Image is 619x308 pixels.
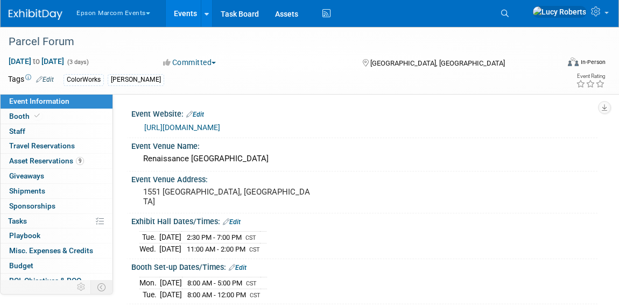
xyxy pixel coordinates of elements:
[186,111,204,118] a: Edit
[1,214,112,228] a: Tasks
[9,231,40,240] span: Playbook
[160,277,182,289] td: [DATE]
[9,97,69,105] span: Event Information
[576,74,605,79] div: Event Rating
[1,274,112,288] a: ROI, Objectives & ROO
[187,245,245,253] span: 11:00 AM - 2:00 PM
[9,202,55,210] span: Sponsorships
[1,243,112,258] a: Misc. Expenses & Credits
[9,141,75,150] span: Travel Reservations
[568,58,579,66] img: Format-Inperson.png
[187,291,246,299] span: 8:00 AM - 12:00 PM
[9,246,93,255] span: Misc. Expenses & Credits
[1,94,112,109] a: Event Information
[159,243,181,255] td: [DATE]
[139,232,159,243] td: Tue.
[139,243,159,255] td: Wed.
[9,156,84,165] span: Asset Reservations
[139,289,160,300] td: Tue.
[8,56,65,66] span: [DATE] [DATE]
[160,289,182,300] td: [DATE]
[249,246,260,253] span: CST
[139,277,160,289] td: Mon.
[72,280,91,294] td: Personalize Event Tab Strip
[1,228,112,243] a: Playbook
[187,279,242,287] span: 8:00 AM - 5:00 PM
[223,218,241,226] a: Edit
[187,233,242,241] span: 2:30 PM - 7:00 PM
[143,187,314,206] pre: 1551 [GEOGRAPHIC_DATA], [GEOGRAPHIC_DATA]
[580,58,606,66] div: In-Person
[1,184,112,198] a: Shipments
[131,106,597,120] div: Event Website:
[131,171,597,185] div: Event Venue Address:
[159,232,181,243] td: [DATE]
[131,213,597,227] div: Exhibit Hall Dates/Times:
[250,292,261,299] span: CST
[9,9,62,20] img: ExhibitDay
[1,169,112,183] a: Giveaways
[513,56,606,72] div: Event Format
[9,261,33,270] span: Budget
[131,259,597,273] div: Booth Set-up Dates/Times:
[36,76,54,83] a: Edit
[245,234,256,241] span: CST
[64,74,104,85] div: ColorWorks
[1,139,112,153] a: Travel Reservations
[144,123,220,132] a: [URL][DOMAIN_NAME]
[9,127,25,135] span: Staff
[1,154,112,168] a: Asset Reservations9
[1,109,112,124] a: Booth
[159,57,220,68] button: Committed
[66,59,89,66] span: (3 days)
[108,74,164,85] div: [PERSON_NAME]
[1,124,112,139] a: Staff
[5,32,547,52] div: Parcel Forum
[8,217,27,225] span: Tasks
[246,280,257,287] span: CST
[31,57,41,66] span: to
[1,199,112,213] a: Sponsorships
[139,151,589,167] div: Renaissance [GEOGRAPHIC_DATA]
[229,264,247,271] a: Edit
[91,280,113,294] td: Toggle Event Tabs
[1,259,112,273] a: Budget
[532,6,587,18] img: Lucy Roberts
[9,187,45,195] span: Shipments
[131,138,597,152] div: Event Venue Name:
[34,113,40,119] i: Booth reservation complete
[76,157,84,165] span: 9
[9,112,42,120] span: Booth
[9,276,81,285] span: ROI, Objectives & ROO
[9,171,44,180] span: Giveaways
[8,74,54,86] td: Tags
[370,59,505,67] span: [GEOGRAPHIC_DATA], [GEOGRAPHIC_DATA]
